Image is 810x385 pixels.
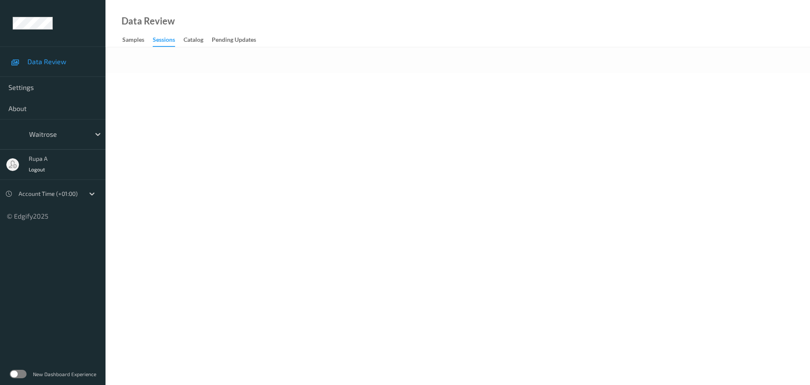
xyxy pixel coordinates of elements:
div: Sessions [153,35,175,47]
div: Pending Updates [212,35,256,46]
div: Samples [122,35,144,46]
a: Pending Updates [212,34,265,46]
a: Sessions [153,34,184,47]
a: Catalog [184,34,212,46]
div: Data Review [121,17,175,25]
a: Samples [122,34,153,46]
div: Catalog [184,35,203,46]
